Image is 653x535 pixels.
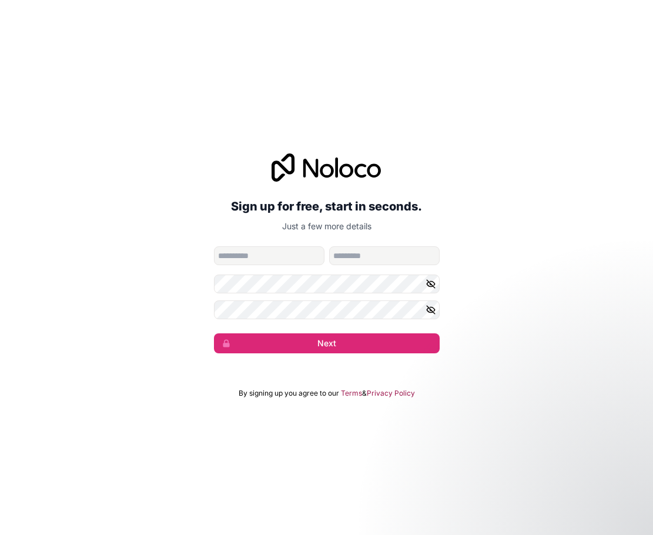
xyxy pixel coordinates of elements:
[329,246,440,265] input: family-name
[214,220,440,232] p: Just a few more details
[214,275,440,293] input: Password
[418,447,653,529] iframe: Intercom notifications message
[214,196,440,217] h2: Sign up for free, start in seconds.
[214,246,324,265] input: given-name
[214,333,440,353] button: Next
[239,389,339,398] span: By signing up you agree to our
[214,300,440,319] input: Confirm password
[362,389,367,398] span: &
[341,389,362,398] a: Terms
[367,389,415,398] a: Privacy Policy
